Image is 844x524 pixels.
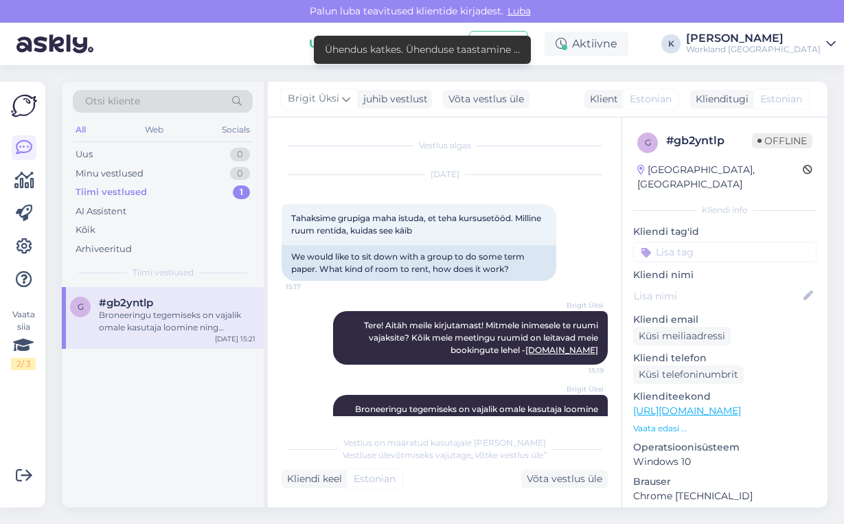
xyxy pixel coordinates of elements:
span: Luba [503,5,535,17]
div: AI Assistent [76,205,126,218]
div: Uus [76,148,93,161]
p: Kliendi email [633,312,817,327]
span: Brigit Üksi [552,300,604,310]
div: Workland [GEOGRAPHIC_DATA] [686,44,821,55]
div: 0 [230,148,250,161]
div: [DATE] 15:21 [215,334,255,344]
p: Windows 10 [633,455,817,469]
div: Tiimi vestlused [76,185,147,199]
div: juhib vestlust [358,92,428,106]
p: Chrome [TECHNICAL_ID] [633,489,817,503]
p: Kliendi tag'id [633,225,817,239]
div: Küsi meiliaadressi [633,327,731,345]
a: [PERSON_NAME]Workland [GEOGRAPHIC_DATA] [686,33,836,55]
img: Askly Logo [11,93,37,119]
div: 1 [233,185,250,199]
span: 15:19 [552,365,604,376]
div: Socials [219,121,253,139]
div: 0 [230,167,250,181]
div: K [661,34,681,54]
div: Võta vestlus üle [443,90,529,109]
div: Kliendi info [633,204,817,216]
a: [URL][DOMAIN_NAME] [633,405,741,417]
p: Operatsioonisüsteem [633,440,817,455]
span: Estonian [760,92,802,106]
div: Kliendi keel [282,472,342,486]
span: Tiimi vestlused [133,266,194,279]
div: Broneeringu tegemiseks on vajalik omale kasutaja loomine ning maksekaardi sisestamine. [99,309,255,334]
span: g [78,301,84,312]
div: # gb2yntlp [666,133,752,149]
div: Kõik [76,223,95,237]
span: Otsi kliente [85,94,140,109]
div: Küsi telefoninumbrit [633,365,744,384]
div: Minu vestlused [76,167,144,181]
div: Aktiivne [545,32,628,56]
i: „Võtke vestlus üle” [471,450,547,460]
span: Brigit Üksi [288,91,339,106]
div: We would like to sit down with a group to do some term paper. What kind of room to rent, how does... [282,245,556,281]
span: Offline [752,133,812,148]
p: Kliendi telefon [633,351,817,365]
div: [PERSON_NAME] [686,33,821,44]
div: Vestlus algas [282,139,608,152]
span: 15:17 [286,282,337,292]
div: Web [142,121,166,139]
span: Tahaksime grupiga maha istuda, et teha kursusetööd. Milline ruum rentida, kuidas see käib [291,213,543,236]
span: Vestluse ülevõtmiseks vajutage [343,450,547,460]
div: [GEOGRAPHIC_DATA], [GEOGRAPHIC_DATA] [637,163,803,192]
div: Ühendus katkes. Ühenduse taastamine ... [325,43,520,57]
div: Vaata siia [11,308,36,370]
div: Klient [584,92,618,106]
p: Kliendi nimi [633,268,817,282]
p: Vaata edasi ... [633,422,817,435]
span: Brigit Üksi [552,384,604,394]
div: All [73,121,89,139]
p: Brauser [633,475,817,489]
span: Estonian [630,92,672,106]
div: Võta vestlus üle [521,470,608,488]
div: [DATE] [282,168,608,181]
div: Arhiveeritud [76,242,132,256]
span: #gb2yntlp [99,297,153,309]
span: Tere! Aitäh meile kirjutamast! Mitmele inimesele te ruumi vajaksite? Kõik meie meetingu ruumid on... [364,320,600,355]
span: Vestlus on määratud kasutajale [PERSON_NAME] [343,437,546,448]
span: Estonian [354,472,396,486]
span: Broneeringu tegemiseks on vajalik omale kasutaja loomine ning maksekaardi sisestamine. [355,404,600,426]
p: Klienditeekond [633,389,817,404]
div: 2 / 3 [11,358,36,370]
input: Lisa tag [633,242,817,262]
a: [DOMAIN_NAME] [525,345,598,355]
span: g [645,137,651,148]
input: Lisa nimi [634,288,801,304]
div: Klienditugi [690,92,749,106]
